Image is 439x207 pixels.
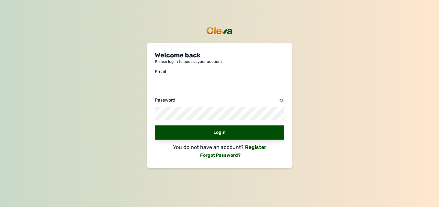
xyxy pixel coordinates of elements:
[155,51,284,60] p: Welcome back
[155,97,175,103] div: Password
[155,125,284,140] div: Login
[155,60,284,64] p: Please log in to access your account
[244,144,266,150] a: Register
[205,26,234,35] img: cleva_logo.png
[173,143,244,151] p: You do not have an account?
[155,69,284,75] div: Email
[199,153,241,158] a: Forgot Password?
